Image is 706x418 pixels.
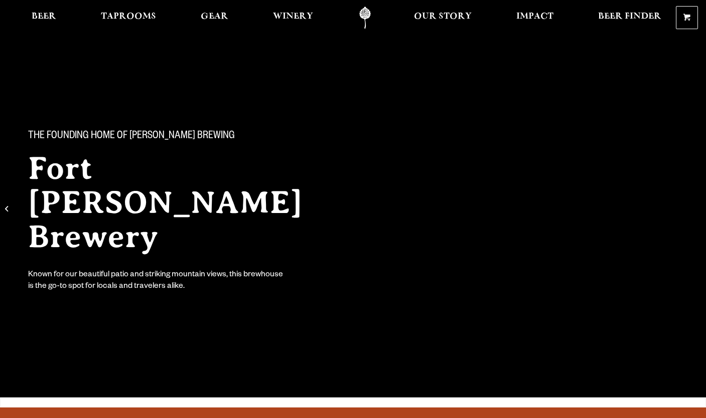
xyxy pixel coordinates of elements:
[516,13,553,21] span: Impact
[94,7,163,29] a: Taprooms
[194,7,235,29] a: Gear
[592,7,668,29] a: Beer Finder
[28,130,235,143] span: The Founding Home of [PERSON_NAME] Brewing
[273,13,313,21] span: Winery
[101,13,156,21] span: Taprooms
[28,270,285,293] div: Known for our beautiful patio and striking mountain views, this brewhouse is the go-to spot for l...
[346,7,384,29] a: Odell Home
[32,13,56,21] span: Beer
[266,7,320,29] a: Winery
[25,7,63,29] a: Beer
[414,13,472,21] span: Our Story
[28,151,341,254] h2: Fort [PERSON_NAME] Brewery
[407,7,478,29] a: Our Story
[510,7,560,29] a: Impact
[201,13,228,21] span: Gear
[598,13,661,21] span: Beer Finder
